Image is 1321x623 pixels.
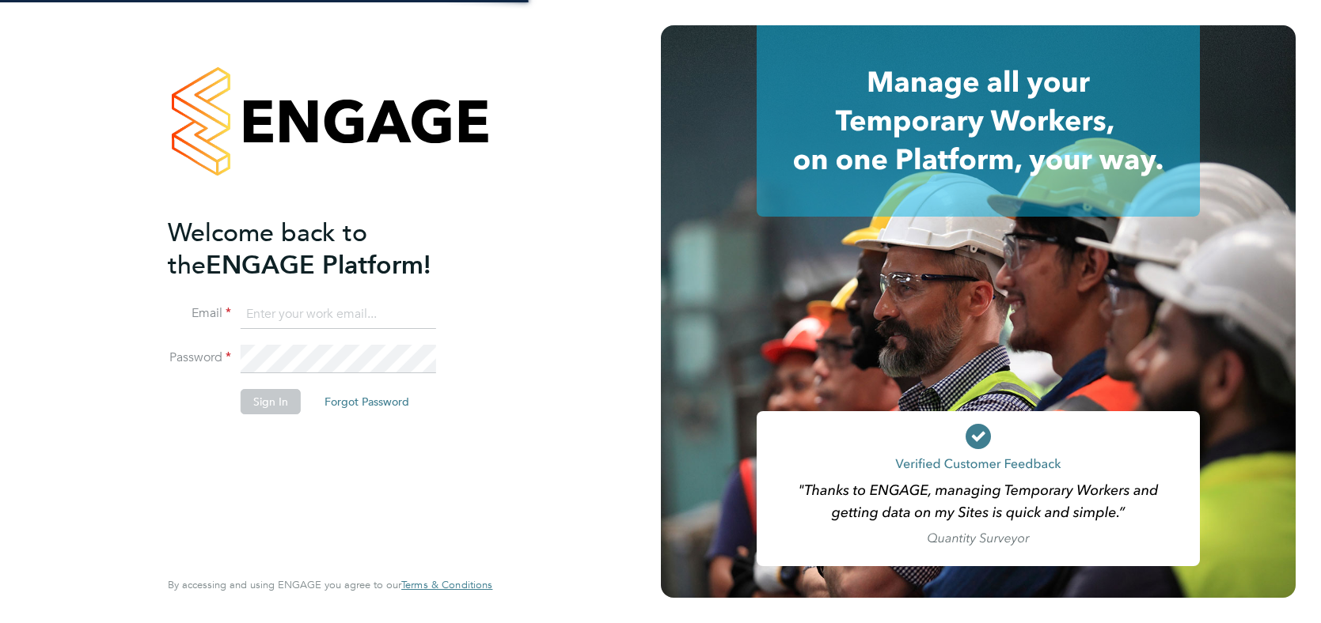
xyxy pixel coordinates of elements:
[401,579,492,591] a: Terms & Conditions
[168,349,231,366] label: Password
[168,217,367,281] span: Welcome back to the
[312,389,422,414] button: Forgot Password
[401,578,492,591] span: Terms & Conditions
[168,305,231,322] label: Email
[168,578,492,591] span: By accessing and using ENGAGE you agree to our
[241,300,436,329] input: Enter your work email...
[168,217,476,281] h2: ENGAGE Platform!
[241,389,301,414] button: Sign In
